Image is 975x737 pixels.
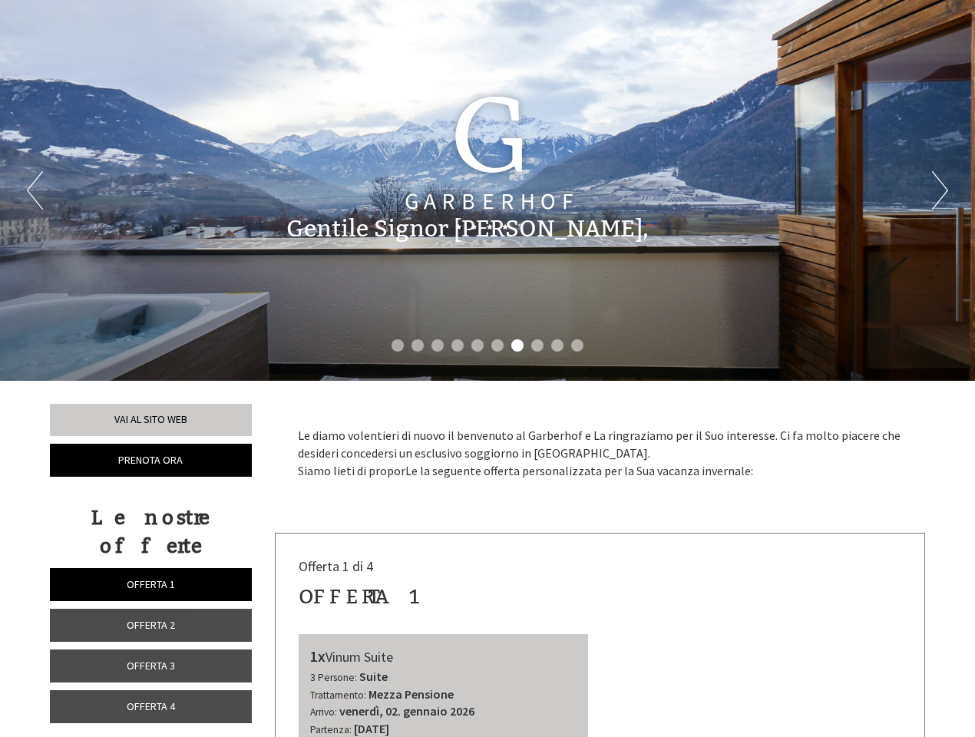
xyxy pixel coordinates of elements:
[127,618,175,632] span: Offerta 2
[50,444,252,477] a: Prenota ora
[299,583,422,611] div: Offerta 1
[359,669,388,684] b: Suite
[286,216,649,242] h1: Gentile Signor [PERSON_NAME],
[339,703,474,719] b: venerdì, 02. gennaio 2026
[310,689,366,702] small: Trattamento:
[50,504,252,560] div: Le nostre offerte
[310,706,337,719] small: Arrivo:
[354,721,389,736] b: [DATE]
[310,671,357,684] small: 3 Persone:
[310,646,326,666] b: 1x
[369,686,454,702] b: Mezza Pensione
[932,171,948,210] button: Next
[127,699,175,713] span: Offerta 4
[299,557,373,575] span: Offerta 1 di 4
[50,404,252,436] a: Vai al sito web
[127,577,175,591] span: Offerta 1
[27,171,43,210] button: Previous
[310,646,577,668] div: Vinum Suite
[298,427,903,480] p: Le diamo volentieri di nuovo il benvenuto al Garberhof e La ringraziamo per il Suo interesse. Ci ...
[310,723,352,736] small: Partenza:
[127,659,175,673] span: Offerta 3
